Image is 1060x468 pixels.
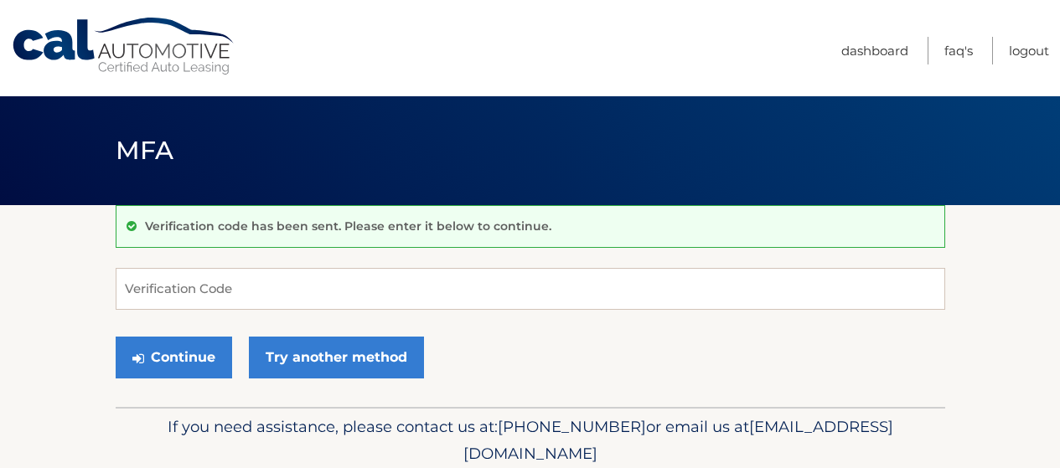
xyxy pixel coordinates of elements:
span: [PHONE_NUMBER] [498,417,646,436]
a: Logout [1009,37,1049,64]
p: Verification code has been sent. Please enter it below to continue. [145,219,551,234]
a: Dashboard [841,37,908,64]
a: Cal Automotive [11,17,237,76]
button: Continue [116,337,232,378]
span: [EMAIL_ADDRESS][DOMAIN_NAME] [463,417,893,463]
input: Verification Code [116,268,945,310]
span: MFA [116,135,174,166]
p: If you need assistance, please contact us at: or email us at [127,414,934,467]
a: FAQ's [944,37,973,64]
a: Try another method [249,337,424,378]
